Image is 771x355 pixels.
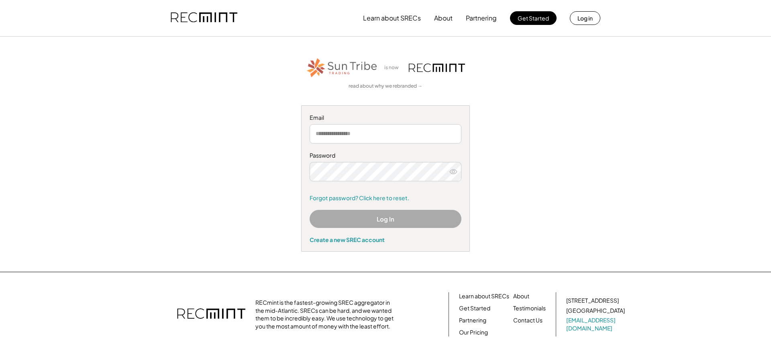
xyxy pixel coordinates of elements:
button: Log in [570,11,600,25]
img: recmint-logotype%403x.png [409,64,465,72]
div: [STREET_ADDRESS] [566,297,619,305]
a: Our Pricing [459,328,488,337]
img: recmint-logotype%403x.png [177,300,245,328]
a: Contact Us [513,316,543,324]
img: STT_Horizontal_Logo%2B-%2BColor.png [306,57,378,79]
a: [EMAIL_ADDRESS][DOMAIN_NAME] [566,316,626,332]
a: read about why we rebranded → [349,83,422,90]
div: Email [310,114,461,122]
button: Learn about SRECs [363,10,421,26]
div: Password [310,152,461,160]
a: Forgot password? Click here to reset. [310,194,461,202]
a: Testimonials [513,304,546,312]
button: About [434,10,453,26]
img: recmint-logotype%403x.png [171,4,237,32]
div: [GEOGRAPHIC_DATA] [566,307,625,315]
div: Create a new SREC account [310,236,461,243]
button: Get Started [510,11,557,25]
a: Get Started [459,304,490,312]
button: Log In [310,210,461,228]
a: Learn about SRECs [459,292,509,300]
button: Partnering [466,10,497,26]
a: About [513,292,529,300]
div: is now [382,64,405,71]
a: Partnering [459,316,486,324]
div: RECmint is the fastest-growing SREC aggregator in the mid-Atlantic. SRECs can be hard, and we wan... [255,299,398,330]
